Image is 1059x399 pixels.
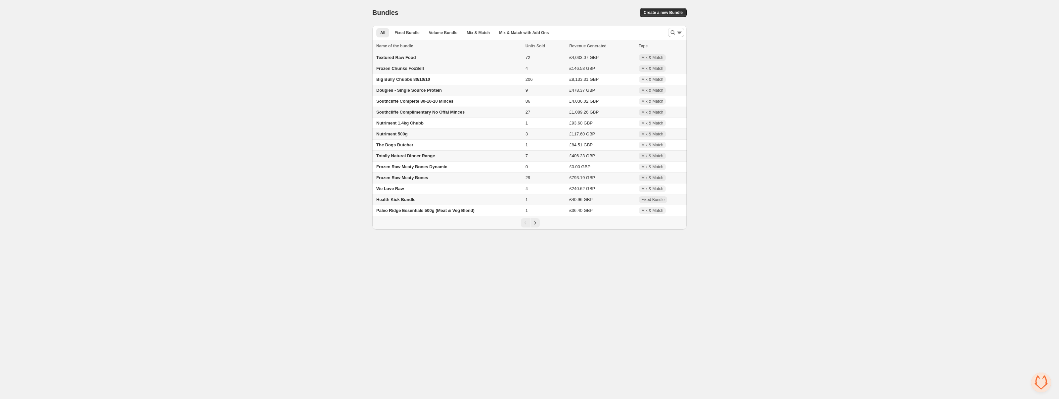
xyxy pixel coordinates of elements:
[376,66,424,71] span: Frozen Chunks FoxSell
[569,43,613,49] button: Revenue Generated
[569,99,599,104] span: £4,036.02 GBP
[526,43,545,49] span: Units Sold
[569,110,599,115] span: £1,089.26 GBP
[1031,373,1051,392] a: Open chat
[569,186,595,191] span: £240.62 GBP
[376,164,447,169] span: Frozen Raw Meaty Bones Dynamic
[641,153,663,159] span: Mix & Match
[376,208,475,213] span: Paleo Ridge Essentials 500g (Meat & Veg Blend)
[569,66,595,71] span: £146.53 GBP
[376,142,413,147] span: The Dogs Butcher
[641,142,663,148] span: Mix & Match
[376,121,424,125] span: Nutriment 1.4kg Chubb
[376,55,416,60] span: Textured Raw Food
[526,99,530,104] span: 86
[376,153,435,158] span: Totally Natural Dinner Range
[569,164,590,169] span: £0.00 GBP
[526,55,530,60] span: 72
[569,153,595,158] span: £406.23 GBP
[569,208,593,213] span: £36.40 GBP
[641,66,663,71] span: Mix & Match
[569,175,595,180] span: £793.19 GBP
[641,164,663,170] span: Mix & Match
[526,88,528,93] span: 9
[641,131,663,137] span: Mix & Match
[569,131,595,136] span: £117.60 GBP
[569,121,593,125] span: £93.60 GBP
[569,142,593,147] span: £84.51 GBP
[376,186,404,191] span: We Love Raw
[569,88,595,93] span: £478.37 GBP
[372,9,398,17] h1: Bundles
[526,164,528,169] span: 0
[372,216,687,229] nav: Pagination
[569,55,599,60] span: £4,033.07 GBP
[376,88,442,93] span: Dougies - Single Source Protein
[641,186,663,191] span: Mix & Match
[429,30,457,35] span: Volume Bundle
[376,43,522,49] div: Name of the bundle
[668,28,684,37] button: Search and filter results
[526,186,528,191] span: 4
[641,121,663,126] span: Mix & Match
[526,121,528,125] span: 1
[569,197,593,202] span: £40.96 GBP
[641,77,663,82] span: Mix & Match
[526,208,528,213] span: 1
[641,208,663,213] span: Mix & Match
[526,142,528,147] span: 1
[376,99,453,104] span: Southcliffe Complete 80-10-10 Minces
[394,30,419,35] span: Fixed Bundle
[569,77,599,82] span: £8,133.31 GBP
[641,197,665,202] span: Fixed Bundle
[376,110,465,115] span: Southcliffe Complimentary No Offal Minces
[467,30,490,35] span: Mix & Match
[526,66,528,71] span: 4
[376,197,415,202] span: Health Kick Bundle
[376,175,428,180] span: Frozen Raw Meaty Bones
[641,110,663,115] span: Mix & Match
[641,88,663,93] span: Mix & Match
[526,110,530,115] span: 27
[499,30,549,35] span: Mix & Match with Add Ons
[530,218,540,227] button: Next
[569,43,607,49] span: Revenue Generated
[376,77,430,82] span: Big Bully Chubbs 80/10/10
[526,43,552,49] button: Units Sold
[641,55,663,60] span: Mix & Match
[526,197,528,202] span: 1
[640,8,687,17] button: Create a new Bundle
[526,131,528,136] span: 3
[380,30,385,35] span: All
[526,175,530,180] span: 29
[641,99,663,104] span: Mix & Match
[376,131,408,136] span: Nutriment 500g
[526,77,533,82] span: 206
[641,175,663,180] span: Mix & Match
[526,153,528,158] span: 7
[644,10,683,15] span: Create a new Bundle
[639,43,683,49] div: Type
